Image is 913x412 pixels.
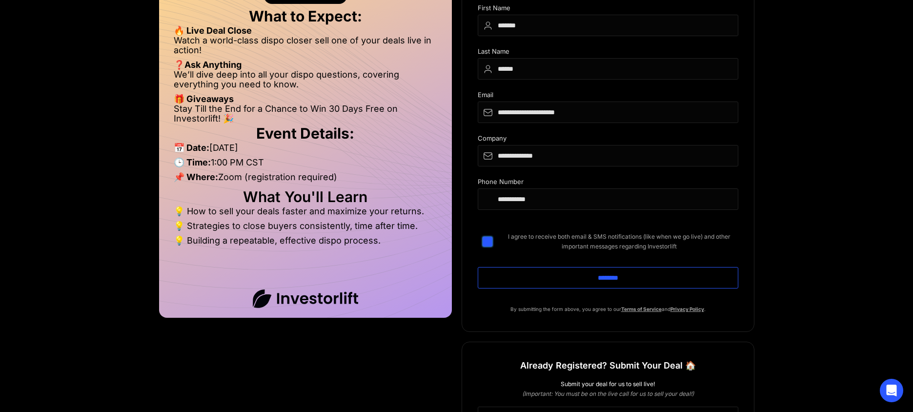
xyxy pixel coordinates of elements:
li: 💡 Strategies to close buyers consistently, time after time. [174,221,437,236]
h1: Already Registered? Submit Your Deal 🏠 [520,357,696,374]
li: 💡 How to sell your deals faster and maximize your returns. [174,206,437,221]
div: Submit your deal for us to sell live! [478,379,738,389]
a: Terms of Service [621,306,662,312]
div: First Name [478,4,738,15]
li: 💡 Building a repeatable, effective dispo process. [174,236,437,246]
p: By submitting the form above, you agree to our and . [478,304,738,314]
li: Watch a world-class dispo closer sell one of your deals live in action! [174,36,437,60]
a: Privacy Policy [670,306,704,312]
div: Email [478,91,738,102]
h2: What You'll Learn [174,192,437,202]
div: Company [478,135,738,145]
strong: 📅 Date: [174,143,209,153]
strong: 🎁 Giveaways [174,94,234,104]
strong: Event Details: [256,124,354,142]
li: 1:00 PM CST [174,158,437,172]
li: We’ll dive deep into all your dispo questions, covering everything you need to know. [174,70,437,94]
strong: 🕒 Time: [174,157,211,167]
em: (Important: You must be on the live call for us to sell your deal!) [522,390,694,397]
strong: 📌 Where: [174,172,218,182]
strong: ❓Ask Anything [174,60,242,70]
li: Stay Till the End for a Chance to Win 30 Days Free on Investorlift! 🎉 [174,104,437,124]
div: Last Name [478,48,738,58]
div: Phone Number [478,178,738,188]
div: Open Intercom Messenger [880,379,903,402]
strong: 🔥 Live Deal Close [174,25,252,36]
span: I agree to receive both email & SMS notifications (like when we go live) and other important mess... [500,232,738,251]
li: [DATE] [174,143,437,158]
form: DIspo Day Main Form [478,4,738,304]
li: Zoom (registration required) [174,172,437,187]
strong: What to Expect: [249,7,362,25]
